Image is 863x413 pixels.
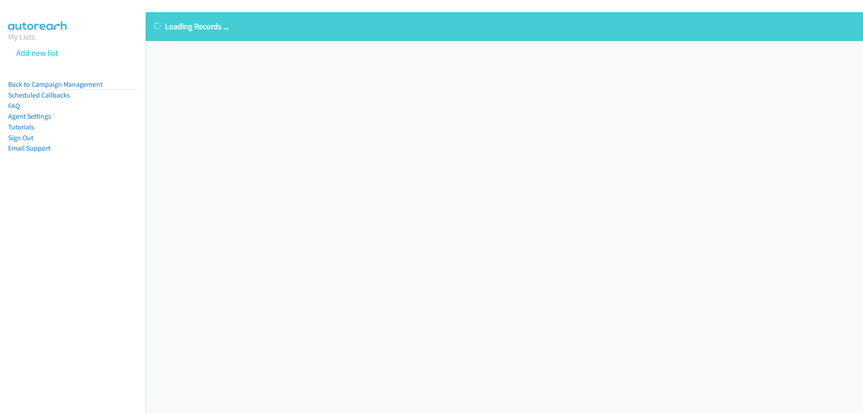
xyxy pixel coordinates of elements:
[8,80,102,89] a: Back to Campaign Management
[8,91,70,99] a: Scheduled Callbacks
[16,48,58,58] a: Add new list
[8,123,34,131] a: Tutorials
[8,133,33,142] a: Sign Out
[8,144,50,152] a: Email Support
[8,102,20,110] a: FAQ
[154,20,855,32] p: Loading Records ...
[8,112,51,120] a: Agent Settings
[8,31,35,42] a: My Lists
